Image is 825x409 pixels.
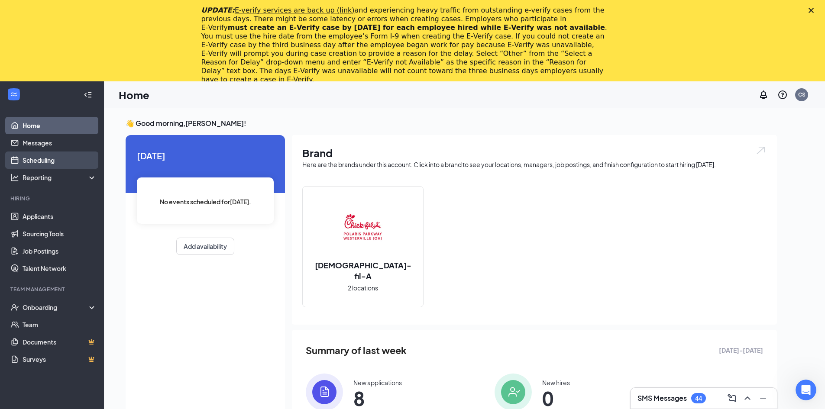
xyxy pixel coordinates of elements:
[176,238,234,255] button: Add availability
[10,303,19,312] svg: UserCheck
[719,345,763,355] span: [DATE] - [DATE]
[742,393,753,403] svg: ChevronUp
[725,391,739,405] button: ComposeMessage
[756,391,770,405] button: Minimize
[23,225,97,242] a: Sourcing Tools
[727,393,737,403] svg: ComposeMessage
[23,333,97,351] a: DocumentsCrown
[777,90,788,100] svg: QuestionInfo
[758,393,768,403] svg: Minimize
[348,283,378,293] span: 2 locations
[10,173,19,182] svg: Analysis
[741,391,754,405] button: ChevronUp
[542,390,570,406] span: 0
[303,260,423,281] h2: [DEMOGRAPHIC_DATA]-fil-A
[10,90,18,99] svg: WorkstreamLogo
[23,242,97,260] a: Job Postings
[23,351,97,368] a: SurveysCrown
[137,149,274,162] span: [DATE]
[235,6,355,14] a: E-verify services are back up (link)
[23,208,97,225] a: Applicants
[302,160,767,169] div: Here are the brands under this account. Click into a brand to see your locations, managers, job p...
[798,91,806,98] div: CS
[306,343,407,358] span: Summary of last week
[23,316,97,333] a: Team
[302,145,767,160] h1: Brand
[160,197,251,206] span: No events scheduled for [DATE] .
[755,145,767,155] img: open.6027fd2a22e1237b5b06.svg
[84,90,92,99] svg: Collapse
[796,380,816,400] iframe: Intercom live chat
[228,23,605,32] b: must create an E‑Verify case by [DATE] for each employee hired while E‑Verify was not available
[119,87,149,102] h1: Home
[23,260,97,277] a: Talent Network
[809,8,817,13] div: Close
[10,195,95,202] div: Hiring
[637,393,687,403] h3: SMS Messages
[23,134,97,151] a: Messages
[201,6,355,14] i: UPDATE:
[335,201,391,256] img: Chick-fil-A
[23,117,97,134] a: Home
[126,119,777,128] h3: 👋 Good morning, [PERSON_NAME] !
[23,173,97,182] div: Reporting
[542,378,570,387] div: New hires
[758,90,769,100] svg: Notifications
[695,395,702,402] div: 44
[353,378,402,387] div: New applications
[23,151,97,169] a: Scheduling
[23,303,89,312] div: Onboarding
[10,286,95,293] div: Team Management
[201,6,610,84] div: and experiencing heavy traffic from outstanding e-verify cases from the previous days. There migh...
[353,390,402,406] span: 8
